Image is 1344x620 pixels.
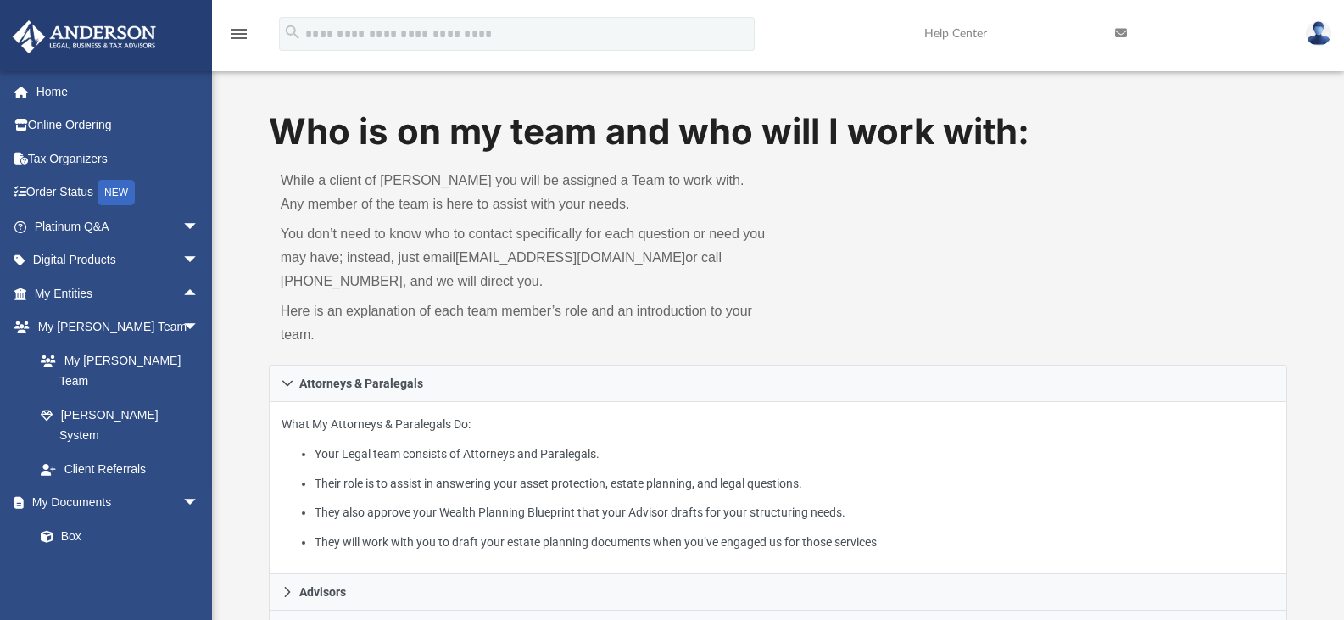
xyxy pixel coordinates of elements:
[12,243,225,277] a: Digital Productsarrow_drop_down
[281,222,767,293] p: You don’t need to know who to contact specifically for each question or need you may have; instea...
[24,519,208,553] a: Box
[315,502,1274,523] li: They also approve your Wealth Planning Blueprint that your Advisor drafts for your structuring ne...
[8,20,161,53] img: Anderson Advisors Platinum Portal
[1306,21,1331,46] img: User Pic
[282,414,1275,552] p: What My Attorneys & Paralegals Do:
[315,532,1274,553] li: They will work with you to draft your estate planning documents when you’ve engaged us for those ...
[229,32,249,44] a: menu
[24,344,208,398] a: My [PERSON_NAME] Team
[229,24,249,44] i: menu
[182,243,216,278] span: arrow_drop_down
[269,574,1288,611] a: Advisors
[182,486,216,521] span: arrow_drop_down
[24,553,216,587] a: Meeting Minutes
[12,176,225,210] a: Order StatusNEW
[12,75,225,109] a: Home
[98,180,135,205] div: NEW
[315,473,1274,494] li: Their role is to assist in answering your asset protection, estate planning, and legal questions.
[315,444,1274,465] li: Your Legal team consists of Attorneys and Paralegals.
[281,299,767,347] p: Here is an explanation of each team member’s role and an introduction to your team.
[269,107,1288,157] h1: Who is on my team and who will I work with:
[12,310,216,344] a: My [PERSON_NAME] Teamarrow_drop_down
[12,209,225,243] a: Platinum Q&Aarrow_drop_down
[269,402,1288,574] div: Attorneys & Paralegals
[24,452,216,486] a: Client Referrals
[283,23,302,42] i: search
[12,486,216,520] a: My Documentsarrow_drop_down
[12,142,225,176] a: Tax Organizers
[182,310,216,345] span: arrow_drop_down
[455,250,685,265] a: [EMAIL_ADDRESS][DOMAIN_NAME]
[182,276,216,311] span: arrow_drop_up
[299,377,423,389] span: Attorneys & Paralegals
[182,209,216,244] span: arrow_drop_down
[281,169,767,216] p: While a client of [PERSON_NAME] you will be assigned a Team to work with. Any member of the team ...
[12,276,225,310] a: My Entitiesarrow_drop_up
[269,365,1288,402] a: Attorneys & Paralegals
[12,109,225,142] a: Online Ordering
[299,586,346,598] span: Advisors
[24,398,216,452] a: [PERSON_NAME] System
